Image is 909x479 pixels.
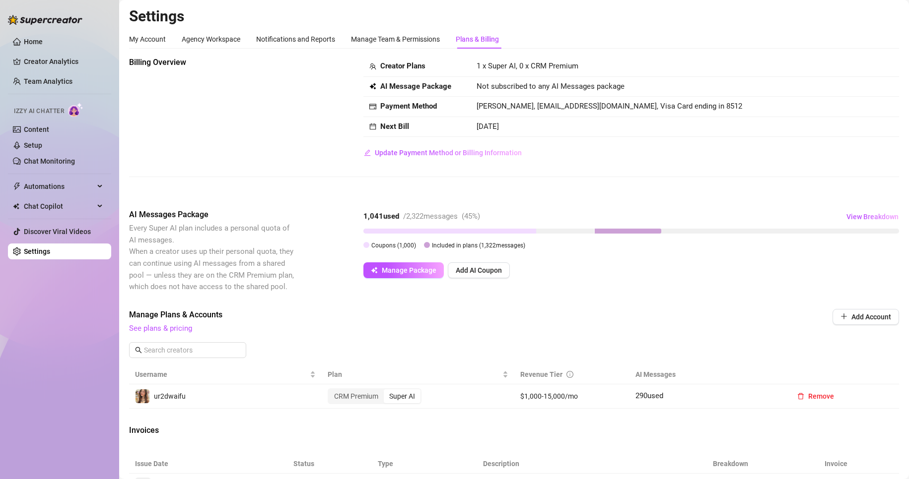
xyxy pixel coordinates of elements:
span: thunderbolt [13,182,21,190]
img: logo-BBDzfeDw.svg [8,15,82,25]
input: Search creators [144,345,232,356]
span: ur2dwaifu [154,392,186,400]
button: View Breakdown [846,209,899,225]
td: $1,000-15,000/mo [514,384,630,409]
span: View Breakdown [846,213,899,221]
a: Content [24,125,49,133]
th: Username [129,365,322,384]
iframe: Intercom live chat [875,445,899,469]
th: Issue Date [129,454,287,474]
button: Manage Package [363,262,444,278]
div: Super AI [384,389,420,403]
span: delete [797,393,804,400]
span: Add AI Coupon [456,266,502,274]
button: Add Account [833,309,899,325]
a: Discover Viral Videos [24,228,91,236]
th: Status [287,454,372,474]
span: credit-card [369,103,376,110]
img: ur2dwaifu [136,389,149,403]
span: AI Messages Package [129,209,296,221]
a: Creator Analytics [24,54,103,69]
span: Update Payment Method or Billing Information [375,149,522,157]
span: search [135,347,142,354]
span: Coupons ( 1,000 ) [371,242,416,249]
span: Every Super AI plan includes a personal quota of AI messages. When a creator uses up their person... [129,224,294,291]
div: Plans & Billing [456,34,499,45]
span: Manage Package [382,266,436,274]
span: Billing Overview [129,57,296,68]
div: Agency Workspace [182,34,240,45]
span: Chat Copilot [24,198,94,214]
img: AI Chatter [68,103,83,117]
strong: Creator Plans [380,61,425,70]
span: Username [135,369,308,380]
a: See plans & pricing [129,324,192,333]
span: Revenue Tier [520,370,562,378]
th: Breakdown [688,454,772,474]
div: Notifications and Reports [256,34,335,45]
span: 290 used [635,391,663,400]
span: calendar [369,123,376,130]
a: Setup [24,141,42,149]
div: My Account [129,34,166,45]
span: Not subscribed to any AI Messages package [477,81,625,93]
button: Remove [789,388,842,404]
a: Team Analytics [24,77,72,85]
span: info-circle [566,371,573,378]
strong: Next Bill [380,122,409,131]
a: Chat Monitoring [24,157,75,165]
strong: Payment Method [380,102,437,111]
span: Remove [808,392,834,400]
span: [PERSON_NAME], [EMAIL_ADDRESS][DOMAIN_NAME], Visa Card ending in 8512 [477,102,742,111]
span: edit [364,149,371,156]
div: CRM Premium [329,389,384,403]
span: Automations [24,179,94,194]
th: Description [477,454,688,474]
div: segmented control [328,388,421,404]
span: team [369,63,376,70]
span: ( 45 %) [462,212,480,221]
span: plus [840,313,847,320]
th: Type [372,454,477,474]
button: Add AI Coupon [448,262,510,278]
div: Manage Team & Permissions [351,34,440,45]
span: Included in plans ( 1,322 messages) [432,242,525,249]
span: 1 x Super AI, 0 x CRM Premium [477,61,578,70]
th: AI Messages [629,365,783,384]
th: Invoice [772,454,899,474]
a: Settings [24,247,50,255]
img: Chat Copilot [13,203,19,210]
th: Plan [322,365,514,384]
span: Plan [328,369,500,380]
a: Home [24,38,43,46]
span: Invoices [129,424,296,436]
span: / 2,322 messages [403,212,458,221]
button: Update Payment Method or Billing Information [363,145,522,161]
span: Izzy AI Chatter [14,107,64,116]
strong: 1,041 used [363,212,399,221]
strong: AI Message Package [380,82,451,91]
span: Add Account [851,313,891,321]
span: [DATE] [477,122,499,131]
span: Manage Plans & Accounts [129,309,765,321]
h2: Settings [129,7,899,26]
